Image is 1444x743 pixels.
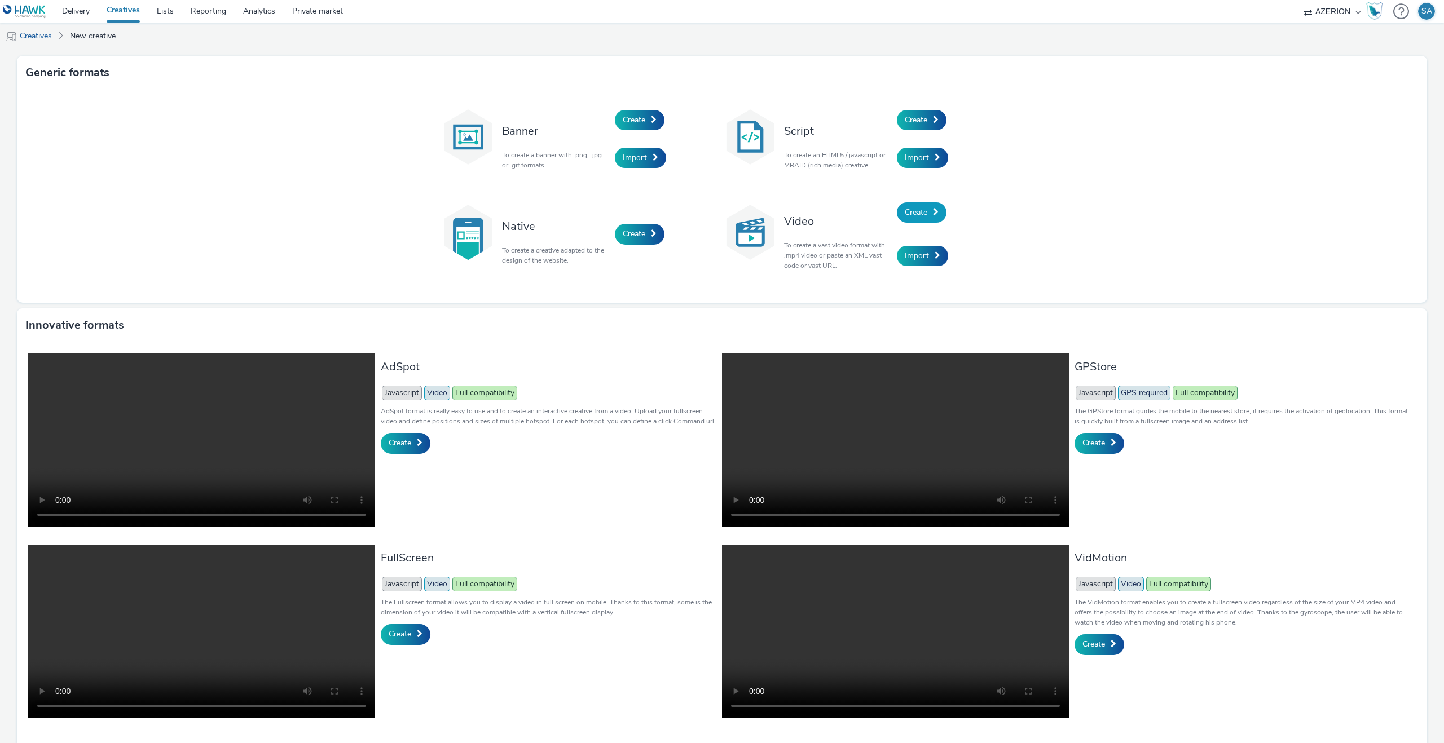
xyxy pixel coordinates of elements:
[1118,386,1170,400] span: GPS required
[381,406,716,426] p: AdSpot format is really easy to use and to create an interactive creative from a video. Upload yo...
[1075,634,1124,654] a: Create
[897,246,948,266] a: Import
[615,224,664,244] a: Create
[1146,577,1211,591] span: Full compatibility
[897,110,946,130] a: Create
[1075,550,1410,565] h3: VidMotion
[424,577,450,591] span: Video
[389,629,411,639] span: Create
[897,148,948,168] a: Import
[502,219,609,234] h3: Native
[1076,386,1116,400] span: Javascript
[1076,577,1116,591] span: Javascript
[440,109,496,165] img: banner.svg
[905,250,929,261] span: Import
[784,240,891,271] p: To create a vast video format with .mp4 video or paste an XML vast code or vast URL.
[381,550,716,565] h3: FullScreen
[440,204,496,260] img: native.svg
[25,317,124,334] h3: Innovative formats
[382,386,422,400] span: Javascript
[6,31,17,42] img: mobile
[1075,359,1410,374] h3: GPStore
[1366,2,1388,20] a: Hawk Academy
[1082,639,1105,649] span: Create
[64,23,121,50] a: New creative
[452,386,517,400] span: Full compatibility
[1118,577,1144,591] span: Video
[1082,437,1105,448] span: Create
[3,5,46,19] img: undefined Logo
[1075,597,1410,627] p: The VidMotion format enables you to create a fullscreen video regardless of the size of your MP4 ...
[784,214,891,229] h3: Video
[502,123,609,139] h3: Banner
[905,114,927,125] span: Create
[389,437,411,448] span: Create
[722,204,778,260] img: video.svg
[381,359,716,374] h3: AdSpot
[1075,406,1410,426] p: The GPStore format guides the mobile to the nearest store, it requires the activation of geolocat...
[615,110,664,130] a: Create
[1421,3,1432,20] div: SA
[1366,2,1383,20] img: Hawk Academy
[452,577,517,591] span: Full compatibility
[615,148,666,168] a: Import
[784,123,891,139] h3: Script
[424,386,450,400] span: Video
[623,228,645,239] span: Create
[382,577,422,591] span: Javascript
[897,202,946,223] a: Create
[381,597,716,617] p: The Fullscreen format allows you to display a video in full screen on mobile. Thanks to this form...
[502,245,609,266] p: To create a creative adapted to the design of the website.
[381,624,430,644] a: Create
[381,433,430,453] a: Create
[905,152,929,163] span: Import
[623,114,645,125] span: Create
[905,207,927,218] span: Create
[1075,433,1124,453] a: Create
[784,150,891,170] p: To create an HTML5 / javascript or MRAID (rich media) creative.
[623,152,647,163] span: Import
[1173,386,1238,400] span: Full compatibility
[25,64,109,81] h3: Generic formats
[502,150,609,170] p: To create a banner with .png, .jpg or .gif formats.
[722,109,778,165] img: code.svg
